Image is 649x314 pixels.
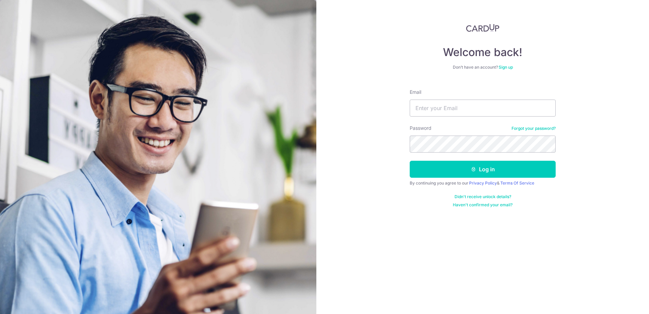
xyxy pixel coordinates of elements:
a: Haven't confirmed your email? [453,202,513,208]
input: Enter your Email [410,100,556,117]
a: Forgot your password? [512,126,556,131]
a: Privacy Policy [469,180,497,186]
img: CardUp Logo [466,24,499,32]
label: Email [410,89,421,95]
a: Terms Of Service [500,180,534,186]
div: By continuing you agree to our & [410,180,556,186]
a: Sign up [499,65,513,70]
h4: Welcome back! [410,46,556,59]
div: Don’t have an account? [410,65,556,70]
a: Didn't receive unlock details? [455,194,511,199]
label: Password [410,125,431,132]
button: Log in [410,161,556,178]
